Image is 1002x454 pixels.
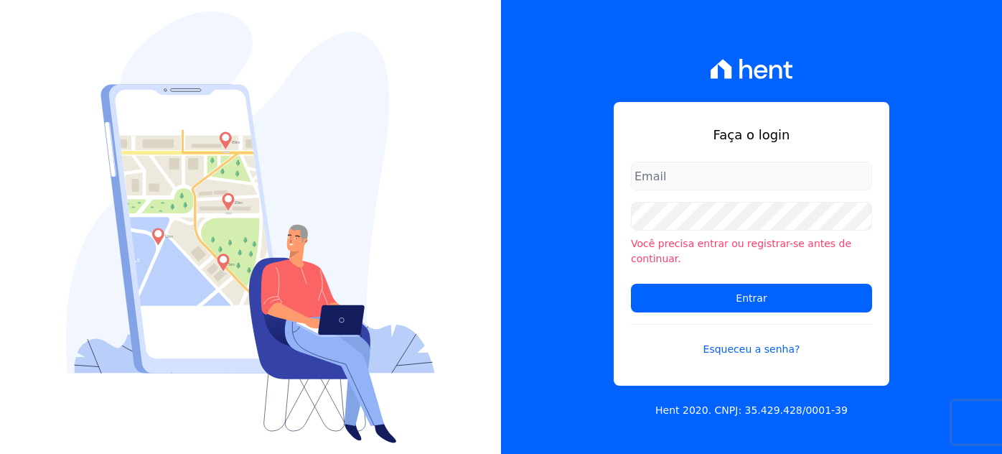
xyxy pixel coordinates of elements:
[631,162,872,190] input: Email
[631,236,872,267] li: Você precisa entrar ou registrar-se antes de continuar.
[631,284,872,312] input: Entrar
[66,11,435,443] img: Login
[631,125,872,144] h1: Faça o login
[631,324,872,357] a: Esqueceu a senha?
[655,403,848,418] p: Hent 2020. CNPJ: 35.429.428/0001-39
